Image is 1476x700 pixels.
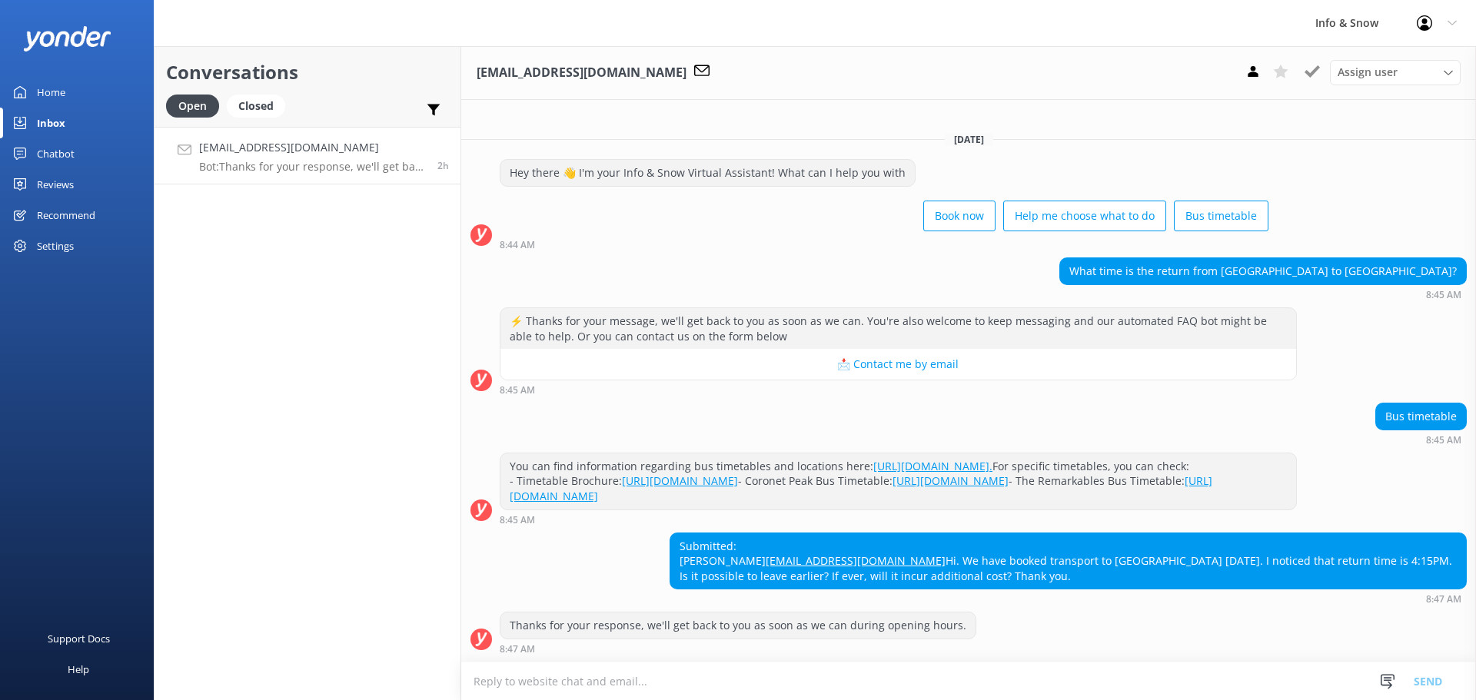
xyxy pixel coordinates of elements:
strong: 8:45 AM [1426,290,1461,300]
a: [EMAIL_ADDRESS][DOMAIN_NAME]Bot:Thanks for your response, we'll get back to you as soon as we can... [155,127,460,184]
button: Bus timetable [1174,201,1268,231]
div: Hey there 👋 I'm your Info & Snow Virtual Assistant! What can I help you with [500,160,915,186]
div: Reviews [37,169,74,200]
div: Closed [227,95,285,118]
div: Sep 02 2025 08:45am (UTC +12:00) Pacific/Auckland [1059,289,1467,300]
a: Open [166,97,227,114]
h4: [EMAIL_ADDRESS][DOMAIN_NAME] [199,139,426,156]
button: 📩 Contact me by email [500,349,1296,380]
strong: 8:45 AM [500,386,535,395]
strong: 8:47 AM [500,645,535,654]
a: [URL][DOMAIN_NAME] [622,473,738,488]
div: Submitted: [PERSON_NAME] Hi. We have booked transport to [GEOGRAPHIC_DATA] [DATE]. I noticed that... [670,533,1466,589]
div: Help [68,654,89,685]
h3: [EMAIL_ADDRESS][DOMAIN_NAME] [477,63,686,83]
div: Sep 02 2025 08:47am (UTC +12:00) Pacific/Auckland [500,643,976,654]
div: Sep 02 2025 08:45am (UTC +12:00) Pacific/Auckland [1375,434,1467,445]
div: Support Docs [48,623,110,654]
a: Closed [227,97,293,114]
div: Settings [37,231,74,261]
p: Bot: Thanks for your response, we'll get back to you as soon as we can during opening hours. [199,160,426,174]
div: Bus timetable [1376,403,1466,430]
a: [URL][DOMAIN_NAME] [893,473,1009,488]
button: Help me choose what to do [1003,201,1166,231]
div: Home [37,77,65,108]
button: Book now [923,201,996,231]
span: [DATE] [945,133,993,146]
div: Sep 02 2025 08:45am (UTC +12:00) Pacific/Auckland [500,514,1297,525]
strong: 8:45 AM [1426,436,1461,445]
div: Recommend [37,200,95,231]
a: [EMAIL_ADDRESS][DOMAIN_NAME] [766,553,946,568]
a: [URL][DOMAIN_NAME] [510,473,1212,503]
div: Sep 02 2025 08:44am (UTC +12:00) Pacific/Auckland [500,239,1268,250]
img: yonder-white-logo.png [23,26,111,51]
div: Chatbot [37,138,75,169]
div: ⚡ Thanks for your message, we'll get back to you as soon as we can. You're also welcome to keep m... [500,308,1296,349]
span: Sep 02 2025 08:47am (UTC +12:00) Pacific/Auckland [437,159,449,172]
strong: 8:44 AM [500,241,535,250]
a: [URL][DOMAIN_NAME]. [873,459,992,473]
strong: 8:45 AM [500,516,535,525]
h2: Conversations [166,58,449,87]
div: What time is the return from [GEOGRAPHIC_DATA] to [GEOGRAPHIC_DATA]? [1060,258,1466,284]
div: Sep 02 2025 08:45am (UTC +12:00) Pacific/Auckland [500,384,1297,395]
span: Assign user [1338,64,1398,81]
div: Sep 02 2025 08:47am (UTC +12:00) Pacific/Auckland [670,593,1467,604]
div: Assign User [1330,60,1461,85]
strong: 8:47 AM [1426,595,1461,604]
div: Inbox [37,108,65,138]
div: Open [166,95,219,118]
div: You can find information regarding bus timetables and locations here: For specific timetables, yo... [500,453,1296,509]
div: Thanks for your response, we'll get back to you as soon as we can during opening hours. [500,612,976,639]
